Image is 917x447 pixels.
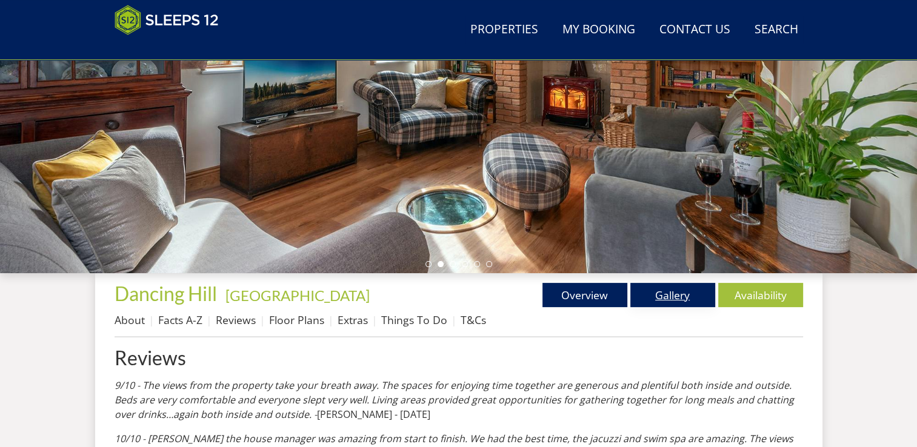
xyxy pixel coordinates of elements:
[115,282,221,305] a: Dancing Hill
[381,313,447,327] a: Things To Do
[115,282,217,305] span: Dancing Hill
[630,283,715,307] a: Gallery
[718,283,803,307] a: Availability
[115,5,219,35] img: Sleeps 12
[225,286,370,304] a: [GEOGRAPHIC_DATA]
[750,16,803,44] a: Search
[115,313,145,327] a: About
[558,16,640,44] a: My Booking
[655,16,735,44] a: Contact Us
[115,378,803,422] p: [PERSON_NAME] - [DATE]
[269,313,324,327] a: Floor Plans
[115,347,803,368] a: Reviews
[465,16,543,44] a: Properties
[461,313,486,327] a: T&Cs
[338,313,368,327] a: Extras
[158,313,202,327] a: Facts A-Z
[221,286,370,304] span: -
[108,42,236,53] iframe: Customer reviews powered by Trustpilot
[542,283,627,307] a: Overview
[115,379,794,421] em: 9/10 - The views from the property take your breath away. The spaces for enjoying time together a...
[216,313,256,327] a: Reviews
